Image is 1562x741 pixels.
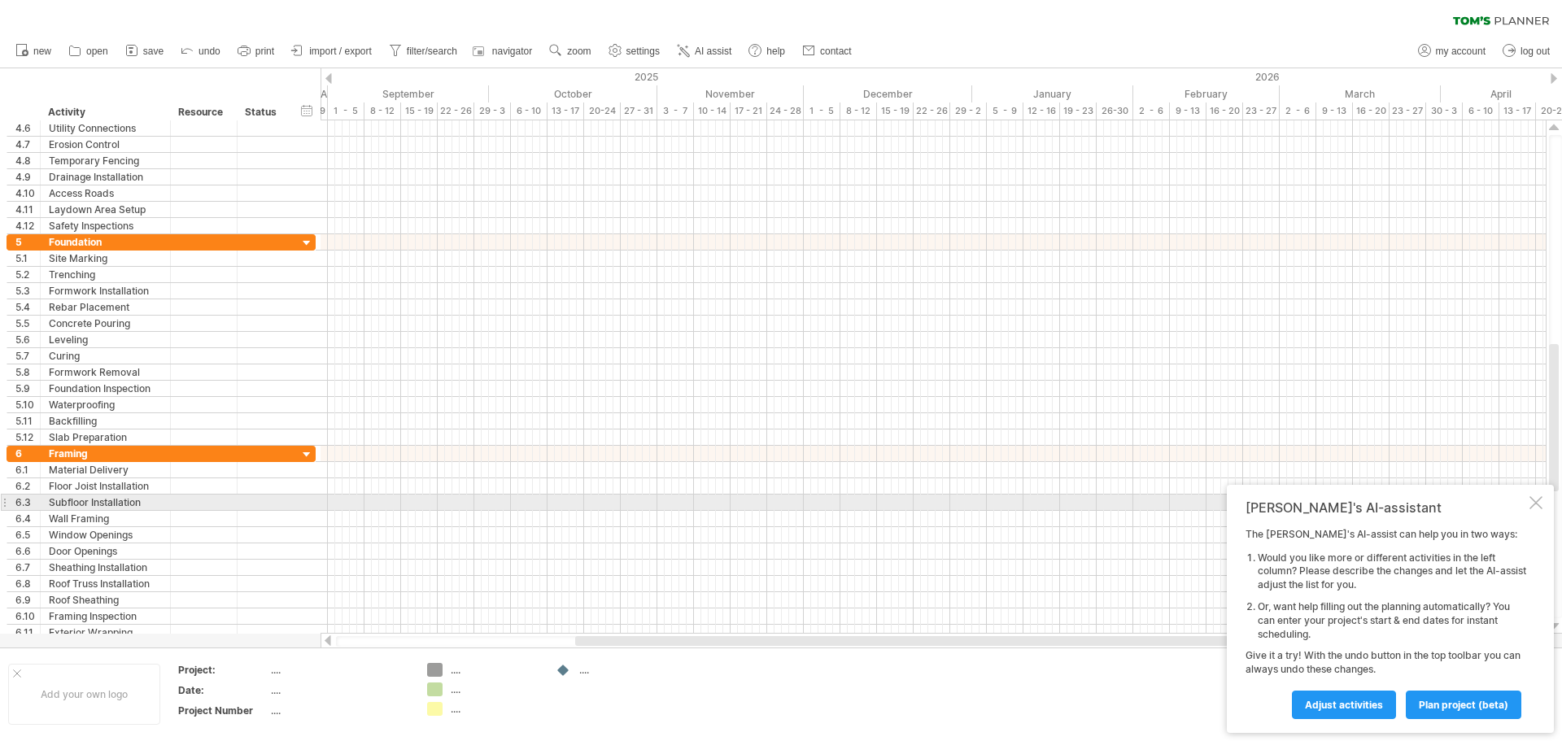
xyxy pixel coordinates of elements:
div: 2 - 6 [1133,102,1170,120]
div: March 2026 [1280,85,1441,102]
div: 26-30 [1097,102,1133,120]
div: 8 - 12 [364,102,401,120]
div: November 2025 [657,85,804,102]
div: Sheathing Installation [49,560,162,575]
div: Floor Joist Installation [49,478,162,494]
div: Drainage Installation [49,169,162,185]
span: plan project (beta) [1419,699,1508,711]
a: plan project (beta) [1406,691,1521,719]
div: Curing [49,348,162,364]
a: zoom [545,41,596,62]
div: 12 - 16 [1023,102,1060,120]
div: Add your own logo [8,664,160,725]
a: settings [604,41,665,62]
div: Subfloor Installation [49,495,162,510]
span: log out [1521,46,1550,57]
a: import / export [287,41,377,62]
div: 6.2 [15,478,40,494]
div: 2 - 6 [1280,102,1316,120]
span: zoom [567,46,591,57]
div: The [PERSON_NAME]'s AI-assist can help you in two ways: Give it a try! With the undo button in th... [1246,528,1526,718]
a: contact [798,41,857,62]
div: 4.7 [15,137,40,152]
div: Foundation [49,234,162,250]
div: .... [271,663,408,677]
div: 5.6 [15,332,40,347]
div: October 2025 [489,85,657,102]
div: Status [245,104,281,120]
a: AI assist [673,41,736,62]
div: 6.3 [15,495,40,510]
div: 5.2 [15,267,40,282]
div: 6.10 [15,608,40,624]
div: .... [451,663,539,677]
div: Framing [49,446,162,461]
div: Door Openings [49,543,162,559]
div: 16 - 20 [1353,102,1390,120]
div: Slab Preparation [49,429,162,445]
div: 4.12 [15,218,40,233]
div: 10 - 14 [694,102,731,120]
div: 6.5 [15,527,40,543]
div: 8 - 12 [840,102,877,120]
div: 6.7 [15,560,40,575]
li: Or, want help filling out the planning automatically? You can enter your project's start & end da... [1258,600,1526,641]
div: 4.8 [15,153,40,168]
div: 4.9 [15,169,40,185]
div: 30 - 3 [1426,102,1463,120]
div: Waterproofing [49,397,162,412]
div: 6.8 [15,576,40,591]
div: 6 [15,446,40,461]
span: settings [626,46,660,57]
div: 15 - 19 [401,102,438,120]
a: open [64,41,113,62]
div: 6.1 [15,462,40,477]
div: Concrete Pouring [49,316,162,331]
span: Adjust activities [1305,699,1383,711]
span: help [766,46,785,57]
div: Safety Inspections [49,218,162,233]
div: 13 - 17 [548,102,584,120]
div: 6 - 10 [511,102,548,120]
div: 27 - 31 [621,102,657,120]
div: Exterior Wrapping [49,625,162,640]
div: Wall Framing [49,511,162,526]
div: 6.9 [15,592,40,608]
div: Roof Sheathing [49,592,162,608]
div: 17 - 21 [731,102,767,120]
div: 5.10 [15,397,40,412]
div: 1 - 5 [328,102,364,120]
span: open [86,46,108,57]
div: 4.11 [15,202,40,217]
div: Framing Inspection [49,608,162,624]
div: Formwork Installation [49,283,162,299]
div: Formwork Removal [49,364,162,380]
div: 4.6 [15,120,40,136]
a: filter/search [385,41,462,62]
div: 3 - 7 [657,102,694,120]
span: save [143,46,164,57]
div: Date: [178,683,268,697]
div: Roof Truss Installation [49,576,162,591]
div: February 2026 [1133,85,1280,102]
div: .... [451,702,539,716]
div: December 2025 [804,85,972,102]
div: 5.3 [15,283,40,299]
div: .... [271,704,408,717]
div: 9 - 13 [1170,102,1206,120]
a: print [233,41,279,62]
div: Resource [178,104,228,120]
div: 22 - 26 [438,102,474,120]
div: 1 - 5 [804,102,840,120]
div: 6.6 [15,543,40,559]
a: Adjust activities [1292,691,1396,719]
div: Foundation Inspection [49,381,162,396]
div: 5.12 [15,429,40,445]
div: 5.11 [15,413,40,429]
a: log out [1499,41,1555,62]
a: new [11,41,56,62]
div: Site Marking [49,251,162,266]
div: 6 - 10 [1463,102,1499,120]
div: Utility Connections [49,120,162,136]
div: 5.1 [15,251,40,266]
